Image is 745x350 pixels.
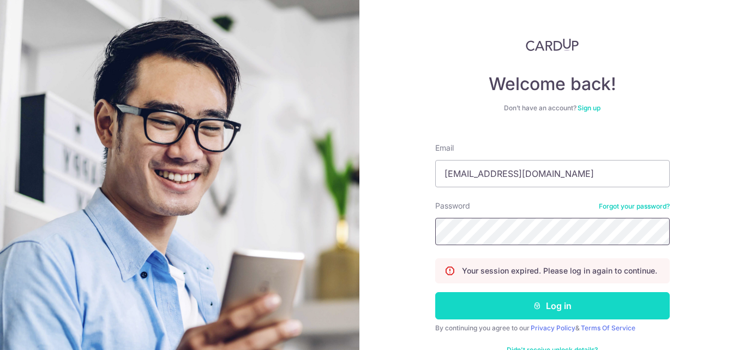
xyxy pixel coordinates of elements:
[435,104,670,112] div: Don’t have an account?
[435,292,670,319] button: Log in
[435,324,670,333] div: By continuing you agree to our &
[581,324,635,332] a: Terms Of Service
[599,202,670,211] a: Forgot your password?
[531,324,575,332] a: Privacy Policy
[435,143,454,153] label: Email
[526,38,579,51] img: CardUp Logo
[435,200,470,211] label: Password
[462,265,657,276] p: Your session expired. Please log in again to continue.
[435,160,670,187] input: Enter your Email
[578,104,600,112] a: Sign up
[435,73,670,95] h4: Welcome back!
